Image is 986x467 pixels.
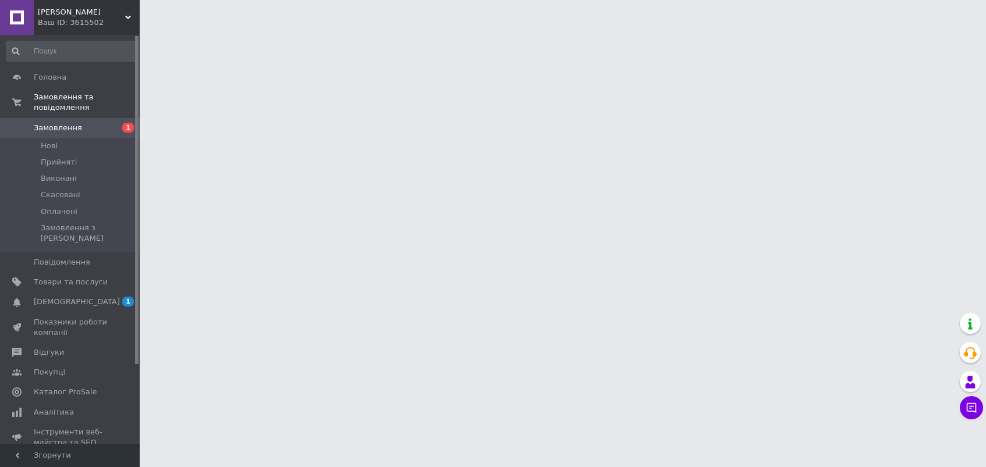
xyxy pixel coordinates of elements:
input: Пошук [6,41,137,62]
span: Показники роботи компанії [34,317,108,338]
span: Замовлення та повідомлення [34,92,140,113]
span: Замовлення з [PERSON_NAME] [41,223,136,244]
span: Інструменти веб-майстра та SEO [34,427,108,448]
span: Авто Комфорт [38,7,125,17]
span: Виконані [41,173,77,184]
span: Нові [41,141,58,151]
span: 1 [122,123,134,133]
span: [DEMOGRAPHIC_DATA] [34,297,120,307]
span: Товари та послуги [34,277,108,287]
div: Ваш ID: 3615502 [38,17,140,28]
span: Каталог ProSale [34,387,97,397]
span: Прийняті [41,157,77,167]
span: 1 [122,297,134,306]
button: Чат з покупцем [960,396,983,419]
span: Замовлення [34,123,82,133]
span: Головна [34,72,66,83]
span: Відгуки [34,347,64,358]
span: Скасовані [41,190,80,200]
span: Аналітика [34,407,74,418]
span: Оплачені [41,206,77,217]
span: Повідомлення [34,257,90,268]
span: Покупці [34,367,65,377]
